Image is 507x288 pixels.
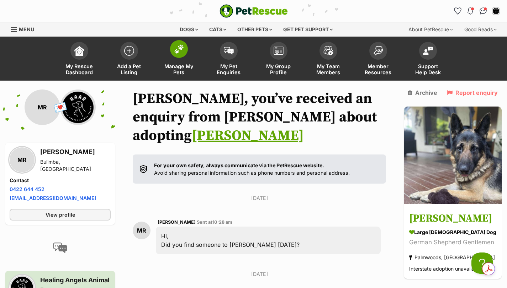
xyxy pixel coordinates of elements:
[154,38,204,81] a: Manage My Pets
[175,22,203,37] div: Dogs
[52,100,68,115] span: 💌
[492,7,500,15] img: Holly Stokes profile pic
[408,89,437,96] a: Archive
[404,206,502,279] a: [PERSON_NAME] large [DEMOGRAPHIC_DATA] Dog German Shepherd Gentlemen Palmwoods, [GEOGRAPHIC_DATA]...
[174,44,184,54] img: manage-my-pets-icon-02211641906a0b7f246fdf0571729dbe1e7629f14944591b6c1af311fb30b64b.svg
[133,89,386,145] h1: [PERSON_NAME], you’ve received an enquiry from [PERSON_NAME] about adopting
[274,47,284,55] img: group-profile-icon-3fa3cf56718a62981997c0bc7e787c4b2cf8bcc04b72c1350f741eb67cf2f40e.svg
[490,5,502,17] button: My account
[468,7,473,15] img: notifications-46538b983faf8c2785f20acdc204bb7945ddae34d4c08c2a6579f10ce5e182be.svg
[156,227,381,254] div: Hi, Did you find someone to [PERSON_NAME] [DATE]?
[204,22,231,37] div: Cats
[403,22,458,37] div: About PetRescue
[409,266,481,272] span: Interstate adoption unavailable
[10,147,35,172] div: MR
[447,89,498,96] a: Report enquiry
[25,89,60,125] div: MR
[409,253,495,262] div: Palmwoods, [GEOGRAPHIC_DATA]
[409,229,496,236] div: large [DEMOGRAPHIC_DATA] Dog
[480,7,487,15] img: chat-41dd97257d64d25036548639549fe6c8038ab92f7586957e7f3b1b290dea8141.svg
[477,5,489,17] a: Conversations
[54,38,104,81] a: My Rescue Dashboard
[362,63,394,75] span: Member Resources
[11,22,39,35] a: Menu
[312,63,344,75] span: My Team Members
[220,4,288,18] a: PetRescue
[10,177,111,184] h4: Contact
[278,22,338,37] div: Get pet support
[465,5,476,17] button: Notifications
[232,22,277,37] div: Other pets
[212,219,232,225] span: 10:28 am
[224,47,234,55] img: pet-enquiries-icon-7e3ad2cf08bfb03b45e93fb7055b45f3efa6380592205ae92323e6603595dc1f.svg
[404,107,502,204] img: Fletcher
[409,238,496,248] div: German Shepherd Gentlemen
[133,194,386,202] p: [DATE]
[10,209,111,221] a: View profile
[133,222,150,239] div: MR
[213,63,245,75] span: My Pet Enquiries
[409,211,496,227] h3: [PERSON_NAME]
[74,46,84,56] img: dashboard-icon-eb2f2d2d3e046f16d808141f083e7271f6b2e854fb5c12c21221c1fb7104beca.svg
[452,5,502,17] ul: Account quick links
[373,46,383,55] img: member-resources-icon-8e73f808a243e03378d46382f2149f9095a855e16c252ad45f914b54edf8863c.svg
[459,22,502,37] div: Good Reads
[452,5,463,17] a: Favourites
[104,38,154,81] a: Add a Pet Listing
[113,63,145,75] span: Add a Pet Listing
[353,38,403,81] a: Member Resources
[40,147,111,157] h3: [PERSON_NAME]
[192,127,304,145] a: [PERSON_NAME]
[124,46,134,56] img: add-pet-listing-icon-0afa8454b4691262ce3f59096e99ab1cd57d4a30225e0717b998d2c9b9846f56.svg
[10,195,96,201] a: [EMAIL_ADDRESS][DOMAIN_NAME]
[471,252,493,274] iframe: Help Scout Beacon - Open
[46,211,75,218] span: View profile
[403,38,453,81] a: Support Help Desk
[40,158,111,173] div: Bulimba, [GEOGRAPHIC_DATA]
[423,47,433,55] img: help-desk-icon-fdf02630f3aa405de69fd3d07c3f3aa587a6932b1a1747fa1d2bba05be0121f9.svg
[154,162,324,168] strong: For your own safety, always communicate via the PetRescue website.
[220,4,288,18] img: logo-e224e6f780fb5917bec1dbf3a21bbac754714ae5b6737aabdf751b685950b380.svg
[412,63,444,75] span: Support Help Desk
[254,38,303,81] a: My Group Profile
[19,26,34,32] span: Menu
[154,162,350,177] p: Avoid sharing personal information such as phone numbers and personal address.
[197,219,232,225] span: Sent at
[303,38,353,81] a: My Team Members
[133,270,386,278] p: [DATE]
[53,243,67,253] img: conversation-icon-4a6f8262b818ee0b60e3300018af0b2d0b884aa5de6e9bcb8d3d4eeb1a70a7c4.svg
[163,63,195,75] span: Manage My Pets
[204,38,254,81] a: My Pet Enquiries
[323,46,333,55] img: team-members-icon-5396bd8760b3fe7c0b43da4ab00e1e3bb1a5d9ba89233759b79545d2d3fc5d0d.svg
[60,89,96,125] img: Healing Angels Animals Rescue profile pic
[10,186,44,192] a: 0422 644 452
[63,63,95,75] span: My Rescue Dashboard
[263,63,295,75] span: My Group Profile
[158,219,196,225] span: [PERSON_NAME]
